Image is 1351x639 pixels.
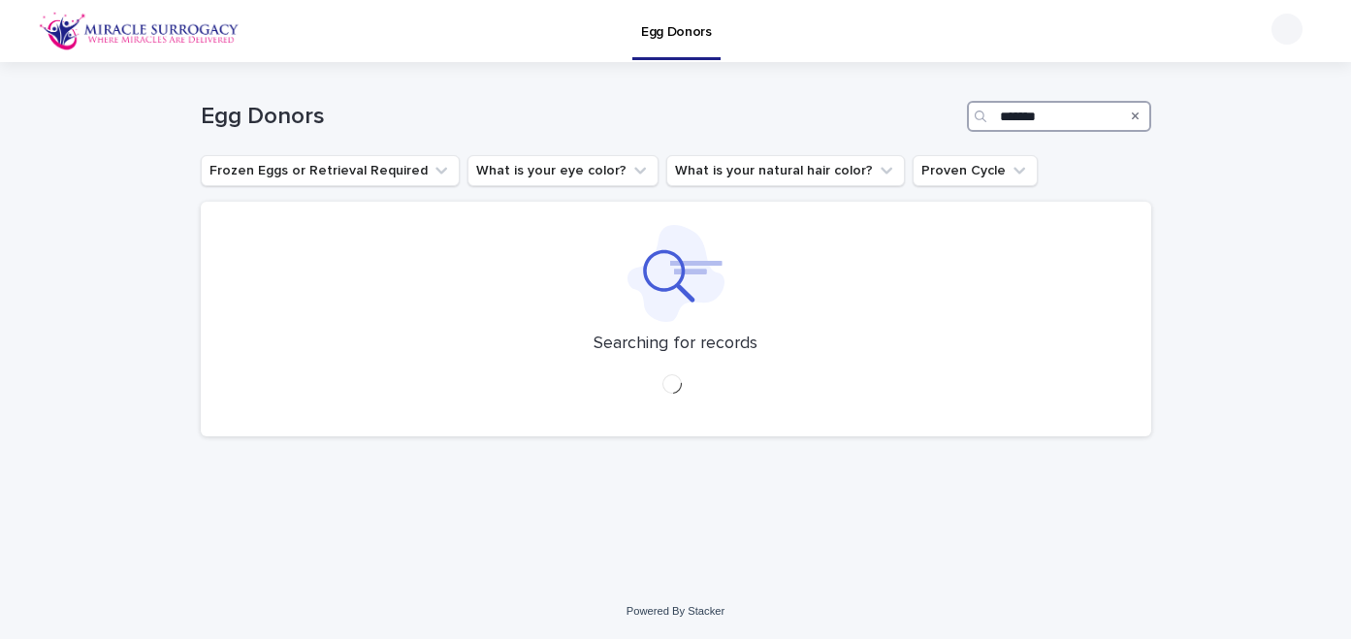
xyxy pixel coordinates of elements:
[666,155,905,186] button: What is your natural hair color?
[201,103,959,131] h1: Egg Donors
[627,605,724,617] a: Powered By Stacker
[913,155,1038,186] button: Proven Cycle
[594,334,757,355] p: Searching for records
[39,12,240,50] img: OiFFDOGZQuirLhrlO1ag
[967,101,1151,132] input: Search
[201,155,460,186] button: Frozen Eggs or Retrieval Required
[467,155,659,186] button: What is your eye color?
